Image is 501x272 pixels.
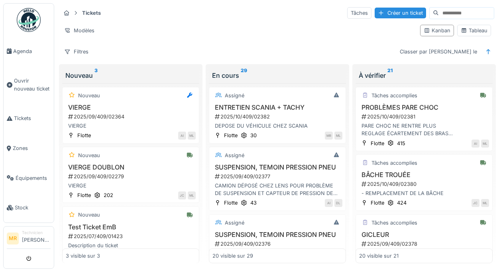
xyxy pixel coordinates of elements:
div: Nouveau [65,71,196,80]
div: ML [188,132,196,140]
div: Flotte [371,199,384,207]
div: Flotte [77,191,91,199]
div: Tâches [347,7,371,19]
div: Nouveau [78,92,100,99]
div: Kanban [424,27,450,34]
h3: GICLEUR [359,231,489,238]
div: 2025/07/409/01423 [67,233,196,240]
div: 2025/10/409/02381 [361,113,489,120]
div: Tableau [461,27,487,34]
div: DEPOSE DU VÉHICULE CHEZ SCANIA [212,122,342,130]
div: ML [481,140,489,148]
div: Assigné [225,219,244,227]
span: Agenda [13,47,51,55]
div: JC [472,199,479,207]
li: [PERSON_NAME] [22,230,51,247]
h3: BÂCHE TROUÉE [359,171,489,179]
div: Flotte [77,132,91,139]
div: Flotte [371,140,384,147]
h3: SUSPENSION, TEMOIN PRESSION PNEU [212,231,342,238]
div: 3 visible sur 3 [66,252,100,260]
div: Classer par [PERSON_NAME] le [396,46,481,57]
div: PARE CHOC NE RENTRE PLUS REGLAGE ÉCARTEMENT DES BRAS TELESCOPIQUE PLUS REMPLACEMENT U DE FIXATIONS [359,122,489,137]
div: AI [472,140,479,148]
sup: 21 [387,71,393,80]
div: Modèles [61,25,98,36]
a: MR Technicien[PERSON_NAME] [7,230,51,249]
div: 415 [397,140,405,147]
img: Badge_color-CXgf-gQk.svg [17,8,41,32]
div: VIERGE [66,182,196,189]
div: Nouveau [78,211,100,219]
div: Tâches accomplies [371,92,417,99]
h3: VIERGE DOUBLON [66,164,196,171]
div: À vérifier [359,71,489,80]
sup: 29 [241,71,247,80]
div: 2025/09/409/02378 [361,240,489,248]
div: 424 [397,199,407,207]
li: MR [7,233,19,244]
strong: Tickets [79,9,104,17]
a: Équipements [4,163,54,193]
div: Assigné [225,92,244,99]
a: Ouvrir nouveau ticket [4,66,54,104]
div: Assigné [225,152,244,159]
h3: SUSPENSION, TEMOIN PRESSION PNEU [212,164,342,171]
div: Tâches accomplies [371,159,417,167]
div: DL [334,199,342,207]
span: Ouvrir nouveau ticket [14,77,51,92]
div: 2025/09/409/02377 [214,173,342,180]
span: Zones [13,144,51,152]
div: AI [325,199,333,207]
div: Filtres [61,46,92,57]
div: Description du ticket [66,242,196,249]
div: 2025/09/409/02364 [67,113,196,120]
h3: PROBLÈMES PARE CHOC [359,104,489,111]
div: 2025/09/409/02279 [67,173,196,180]
div: 43 [250,199,257,207]
div: AI [178,132,186,140]
h3: VIERGE [66,104,196,111]
div: 20 visible sur 29 [212,252,253,260]
div: JC [178,191,186,199]
h3: ENTRETIEN SCANIA + TACHY [212,104,342,111]
div: ML [334,132,342,140]
h3: Test Ticket EmB [66,223,196,231]
div: 30 [250,132,257,139]
div: 2025/09/409/02376 [214,240,342,248]
div: ML [188,191,196,199]
div: VIERGE [66,122,196,130]
div: Tâches accomplies [371,219,417,227]
div: Flotte [224,199,238,207]
div: Technicien [22,230,51,236]
a: Zones [4,133,54,163]
div: En cours [212,71,343,80]
div: 202 [104,191,113,199]
span: Stock [15,204,51,211]
div: Flotte [224,132,238,139]
span: Équipements [16,174,51,182]
div: Créer un ticket [375,8,426,18]
div: CAMION DÉPOSÉ CHEZ LENS POUR PROBLÈME DE SUSPENSION ET CAPTEUR DE PRESSION DE PNEUS [212,182,342,197]
div: MR [325,132,333,140]
div: Nouveau [78,152,100,159]
a: Stock [4,193,54,223]
div: 20 visible sur 21 [359,252,399,260]
a: Tickets [4,104,54,134]
div: 2025/10/409/02380 [361,180,489,188]
a: Agenda [4,36,54,66]
sup: 3 [94,71,98,80]
span: Tickets [14,114,51,122]
div: 2025/10/409/02382 [214,113,342,120]
div: - REMPLACEMENT DE LA BÂCHE [359,189,489,197]
div: ML [481,199,489,207]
